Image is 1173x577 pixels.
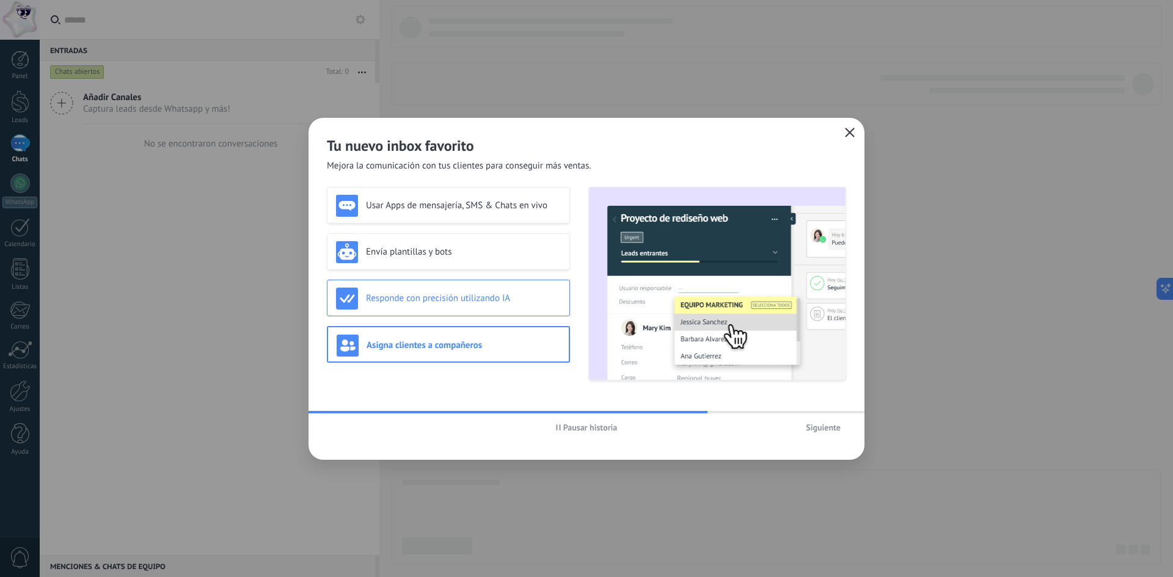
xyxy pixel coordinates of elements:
span: Mejora la comunicación con tus clientes para conseguir más ventas. [327,160,591,172]
span: Pausar historia [563,423,618,432]
button: Pausar historia [550,418,623,437]
h2: Tu nuevo inbox favorito [327,136,846,155]
h3: Envía plantillas y bots [366,246,561,258]
h3: Usar Apps de mensajería, SMS & Chats en vivo [366,200,561,211]
h3: Responde con precisión utilizando IA [366,292,561,304]
button: Siguiente [800,418,846,437]
span: Siguiente [806,423,841,432]
h3: Asigna clientes a compañeros [367,339,560,351]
